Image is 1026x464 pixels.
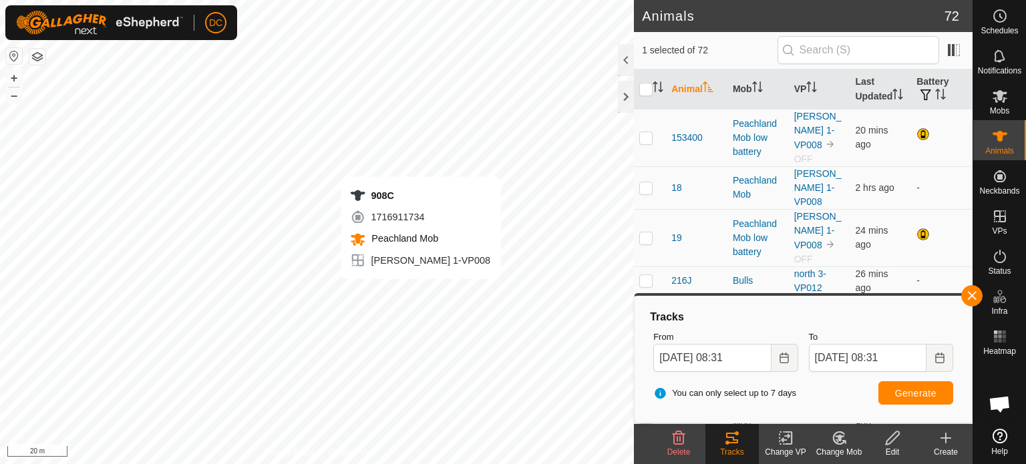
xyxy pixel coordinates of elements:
th: Animal [666,69,727,109]
div: [PERSON_NAME] 1-VP008 [350,252,490,268]
a: [PERSON_NAME] 1-VP008 [794,211,842,250]
button: Map Layers [29,49,45,65]
img: to [825,139,836,150]
a: Privacy Policy [265,447,315,459]
a: [PERSON_NAME] 1-VP008 [794,168,842,207]
div: 1716911734 [350,209,490,225]
label: To [809,330,953,344]
div: 908C [350,188,490,204]
span: 153400 [671,131,703,145]
td: - [911,166,973,209]
span: OFF [794,154,813,164]
span: 14 Oct 2025, 8:10 am [855,125,888,150]
div: Change VP [759,446,812,458]
p-sorticon: Activate to sort [752,83,763,94]
span: Neckbands [979,187,1019,195]
div: Bulls [733,274,784,288]
span: Animals [985,147,1014,155]
div: Edit [866,446,919,458]
span: Delete [667,447,691,457]
button: – [6,87,22,103]
div: Peachland Mob low battery [733,117,784,159]
span: Status [988,267,1011,275]
p-sorticon: Activate to sort [653,83,663,94]
a: Contact Us [330,447,369,459]
span: 14 Oct 2025, 5:40 am [855,182,894,193]
a: north 3-VP012 [794,268,826,293]
div: Open chat [980,384,1020,424]
span: 19 [671,231,682,245]
span: Help [991,447,1008,455]
span: Heatmap [983,347,1016,355]
th: Battery [911,69,973,109]
div: Tracks [648,309,959,325]
div: Peachland Mob low battery [733,217,784,259]
span: 14 Oct 2025, 8:04 am [855,268,888,293]
td: - [911,266,973,295]
th: VP [789,69,850,109]
button: + [6,70,22,86]
span: OFF [794,254,813,264]
p-sorticon: Activate to sort [806,83,817,94]
span: 14 Oct 2025, 8:06 am [855,225,888,250]
img: to [825,239,836,250]
input: Search (S) [778,36,939,64]
th: Last Updated [850,69,911,109]
h2: Animals [642,8,945,24]
a: [PERSON_NAME] 1-VP008 [794,111,842,150]
button: Choose Date [772,344,798,372]
div: Tracks [705,446,759,458]
button: Generate [878,381,953,405]
button: Choose Date [926,344,953,372]
span: 72 [945,6,959,26]
button: Reset Map [6,48,22,64]
a: Help [973,423,1026,461]
span: Infra [991,307,1007,315]
span: You can only select up to 7 days [653,387,796,400]
span: Generate [895,388,936,399]
p-sorticon: Activate to sort [935,91,946,101]
span: Mobs [990,107,1009,115]
span: 18 [671,181,682,195]
p-sorticon: Activate to sort [703,83,713,94]
span: VPs [992,227,1007,235]
div: Peachland Mob [733,174,784,202]
span: Peachland Mob [369,233,439,244]
span: Notifications [978,67,1021,75]
div: Change Mob [812,446,866,458]
span: 1 selected of 72 [642,43,777,57]
img: Gallagher Logo [16,11,183,35]
span: 216J [671,274,691,288]
span: Schedules [981,27,1018,35]
span: DC [209,16,222,30]
div: Create [919,446,973,458]
label: From [653,330,798,344]
p-sorticon: Activate to sort [892,91,903,101]
th: Mob [727,69,789,109]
